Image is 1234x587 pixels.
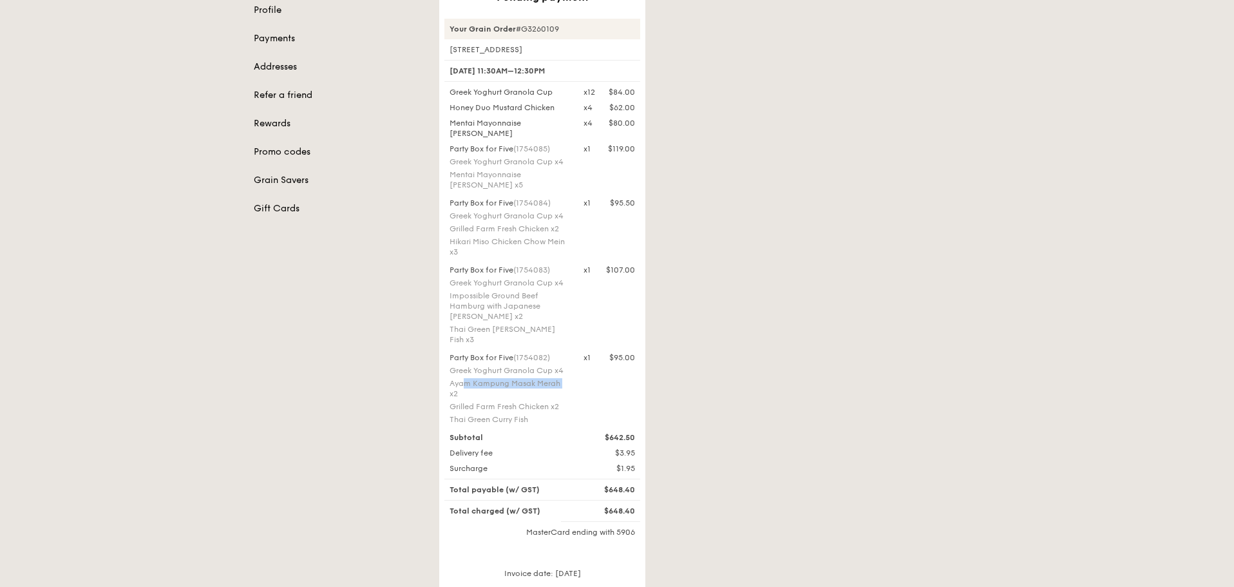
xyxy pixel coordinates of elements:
a: Profile [254,4,424,17]
div: Delivery fee [442,448,576,458]
a: Grain Savers [254,174,424,187]
span: (1754085) [513,144,550,153]
div: $1.95 [576,463,643,474]
div: Thai Green [PERSON_NAME] Fish x3 [450,324,568,345]
div: Party Box for Five [450,265,568,275]
a: Payments [254,32,424,45]
div: Grilled Farm Fresh Chicken x2 [450,401,568,412]
div: Grilled Farm Fresh Chicken x2 [450,224,568,234]
strong: Your Grain Order [450,24,516,34]
div: $107.00 [606,265,635,275]
div: Ayam Kampung Masak Merah x2 [450,378,568,399]
div: #G3260109 [444,19,640,39]
div: $3.95 [576,448,643,458]
div: x1 [584,144,591,154]
div: Honey Duo Mustard Chicken [442,102,576,113]
div: Impossible Ground Beef Hamburg with Japanese [PERSON_NAME] x2 [450,291,568,322]
div: $80.00 [609,118,635,128]
div: $62.00 [609,102,635,113]
div: MasterCard ending with 5906 [444,527,640,537]
div: $119.00 [608,144,635,154]
span: (1754084) [513,198,551,207]
div: Thai Green Curry Fish [450,414,568,425]
div: x4 [584,118,593,128]
div: $648.40 [576,506,643,516]
div: x4 [584,102,593,113]
div: Party Box for Five [450,352,568,363]
div: Total charged (w/ GST) [442,506,576,516]
span: Total payable (w/ GST) [450,485,540,494]
div: Party Box for Five [450,144,568,154]
div: Greek Yoghurt Granola Cup x4 [450,365,568,376]
div: x1 [584,198,591,208]
a: Promo codes [254,146,424,159]
div: Subtotal [442,432,576,443]
div: $95.50 [610,198,635,208]
div: $648.40 [576,485,643,495]
div: $84.00 [609,87,635,97]
div: Greek Yoghurt Granola Cup [442,87,576,97]
div: Greek Yoghurt Granola Cup x4 [450,157,568,167]
div: x12 [584,87,595,97]
a: Gift Cards [254,202,424,215]
div: Mentai Mayonnaise [PERSON_NAME] x5 [450,169,568,190]
div: $642.50 [576,432,643,443]
div: Mentai Mayonnaise [PERSON_NAME] [442,118,576,139]
div: Greek Yoghurt Granola Cup x4 [450,211,568,221]
a: Addresses [254,61,424,73]
div: Surcharge [442,463,576,474]
div: Greek Yoghurt Granola Cup x4 [450,278,568,288]
div: Hikari Miso Chicken Chow Mein x3 [450,236,568,257]
div: Party Box for Five [450,198,568,208]
span: (1754083) [513,265,550,274]
div: x1 [584,265,591,275]
div: [STREET_ADDRESS] [444,44,640,55]
a: Refer a friend [254,89,424,102]
div: $95.00 [609,352,635,363]
div: [DATE] 11:30AM–12:30PM [444,60,640,82]
a: Rewards [254,117,424,130]
div: x1 [584,352,591,363]
span: (1754082) [513,353,550,362]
